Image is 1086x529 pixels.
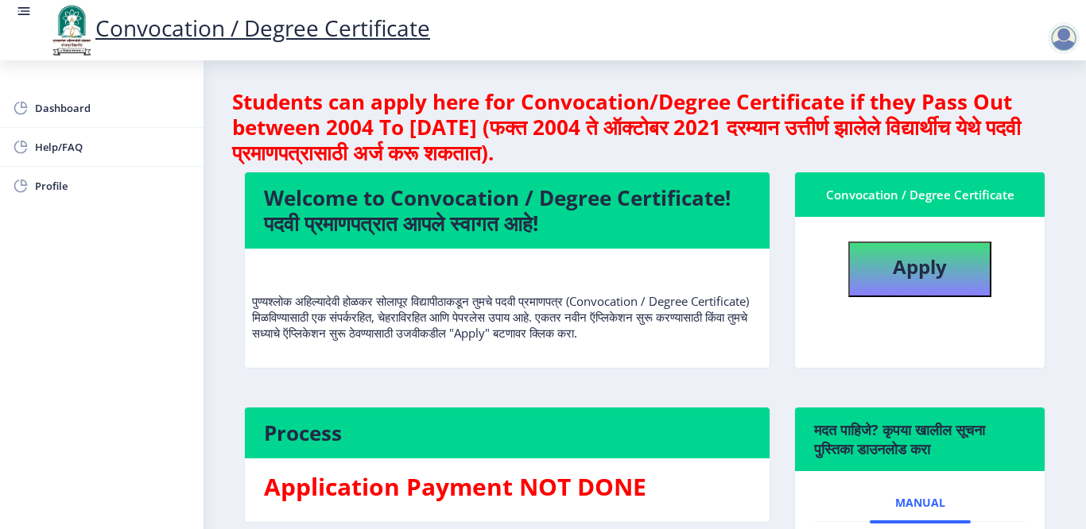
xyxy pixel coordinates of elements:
[848,241,991,297] button: Apply
[48,13,430,43] a: Convocation / Degree Certificate
[35,176,191,195] span: Profile
[893,253,947,280] b: Apply
[35,98,191,118] span: Dashboard
[870,484,971,522] a: Manual
[264,185,751,236] h4: Welcome to Convocation / Degree Certificate! पदवी प्रमाणपत्रात आपले स्वागत आहे!
[232,89,1057,165] h4: Students can apply here for Convocation/Degree Certificate if they Pass Out between 2004 To [DATE...
[252,261,762,341] p: पुण्यश्लोक अहिल्यादेवी होळकर सोलापूर विद्यापीठाकडून तुमचे पदवी प्रमाणपत्र (Convocation / Degree C...
[895,496,945,509] span: Manual
[814,420,1026,458] h6: मदत पाहिजे? कृपया खालील सूचना पुस्तिका डाउनलोड करा
[48,3,95,57] img: logo
[35,137,191,156] span: Help/FAQ
[264,420,751,446] h4: Process
[814,185,1026,204] div: Convocation / Degree Certificate
[264,471,751,503] h3: Application Payment NOT DONE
